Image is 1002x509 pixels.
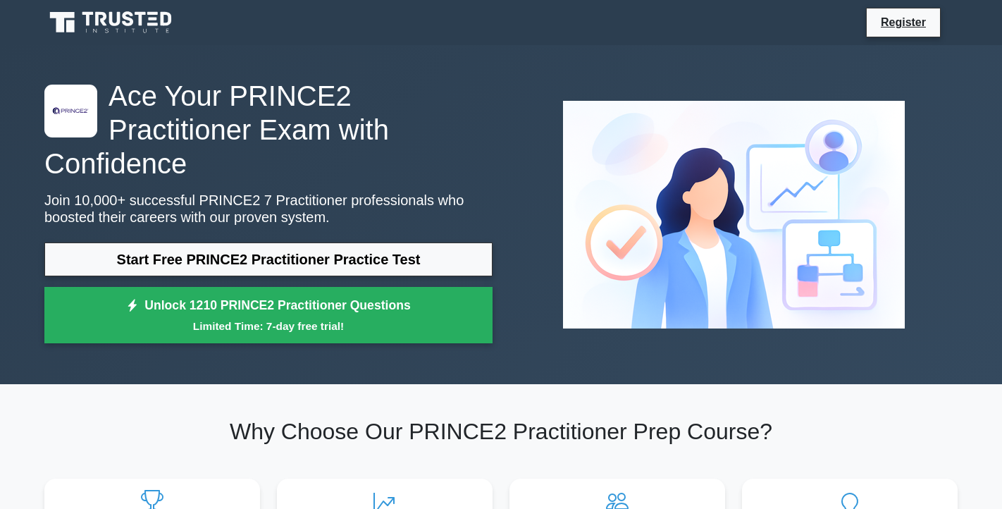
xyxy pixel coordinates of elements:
a: Register [872,13,934,31]
a: Unlock 1210 PRINCE2 Practitioner QuestionsLimited Time: 7-day free trial! [44,287,493,343]
small: Limited Time: 7-day free trial! [62,318,475,334]
h1: Ace Your PRINCE2 Practitioner Exam with Confidence [44,79,493,180]
img: PRINCE2 7 Practitioner Preview [552,90,916,340]
h2: Why Choose Our PRINCE2 Practitioner Prep Course? [44,418,958,445]
p: Join 10,000+ successful PRINCE2 7 Practitioner professionals who boosted their careers with our p... [44,192,493,226]
a: Start Free PRINCE2 Practitioner Practice Test [44,243,493,276]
